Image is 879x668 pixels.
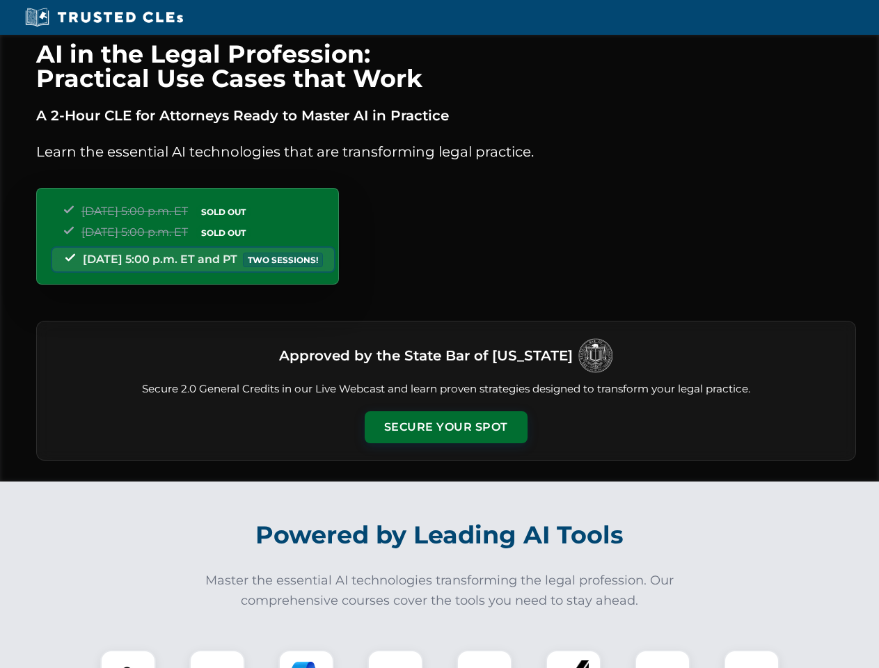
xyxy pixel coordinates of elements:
p: A 2-Hour CLE for Attorneys Ready to Master AI in Practice [36,104,856,127]
img: Logo [578,338,613,373]
p: Master the essential AI technologies transforming the legal profession. Our comprehensive courses... [196,571,683,611]
span: [DATE] 5:00 p.m. ET [81,205,188,218]
h3: Approved by the State Bar of [US_STATE] [279,343,573,368]
h1: AI in the Legal Profession: Practical Use Cases that Work [36,42,856,90]
span: [DATE] 5:00 p.m. ET [81,225,188,239]
p: Learn the essential AI technologies that are transforming legal practice. [36,141,856,163]
span: SOLD OUT [196,205,251,219]
span: SOLD OUT [196,225,251,240]
button: Secure Your Spot [365,411,528,443]
img: Trusted CLEs [21,7,187,28]
p: Secure 2.0 General Credits in our Live Webcast and learn proven strategies designed to transform ... [54,381,839,397]
h2: Powered by Leading AI Tools [54,511,825,559]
